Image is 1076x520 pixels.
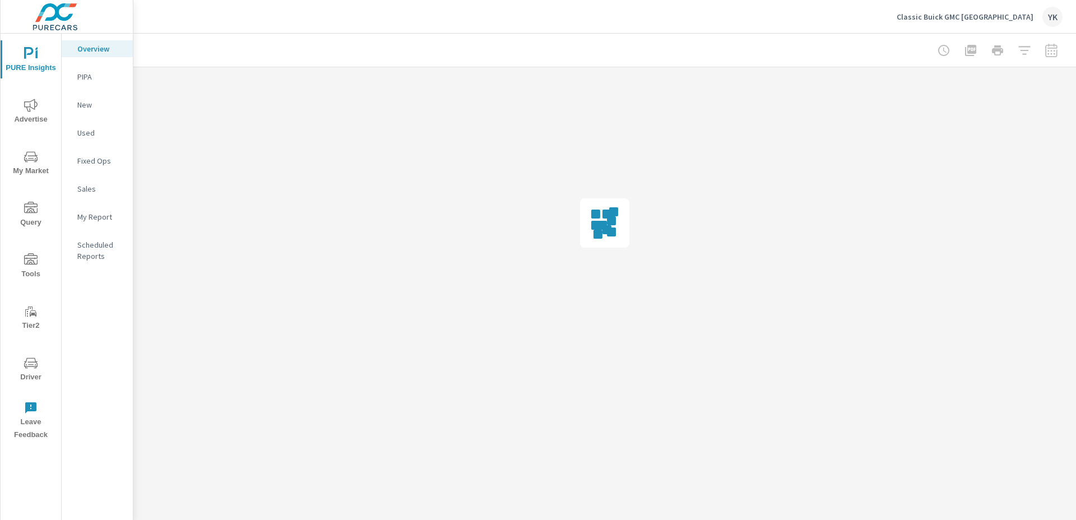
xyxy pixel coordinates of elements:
p: My Report [77,211,124,222]
span: PURE Insights [4,47,58,75]
span: Tier2 [4,305,58,332]
span: Tools [4,253,58,281]
p: Used [77,127,124,138]
span: Driver [4,356,58,384]
p: PIPA [77,71,124,82]
p: Sales [77,183,124,194]
div: Fixed Ops [62,152,133,169]
p: Overview [77,43,124,54]
p: Classic Buick GMC [GEOGRAPHIC_DATA] [897,12,1033,22]
p: Scheduled Reports [77,239,124,262]
div: My Report [62,208,133,225]
p: Fixed Ops [77,155,124,166]
div: YK [1042,7,1063,27]
div: nav menu [1,34,61,446]
span: Query [4,202,58,229]
span: My Market [4,150,58,178]
span: Leave Feedback [4,401,58,442]
div: Sales [62,180,133,197]
div: PIPA [62,68,133,85]
div: Used [62,124,133,141]
div: Scheduled Reports [62,236,133,264]
span: Advertise [4,99,58,126]
div: New [62,96,133,113]
p: New [77,99,124,110]
div: Overview [62,40,133,57]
